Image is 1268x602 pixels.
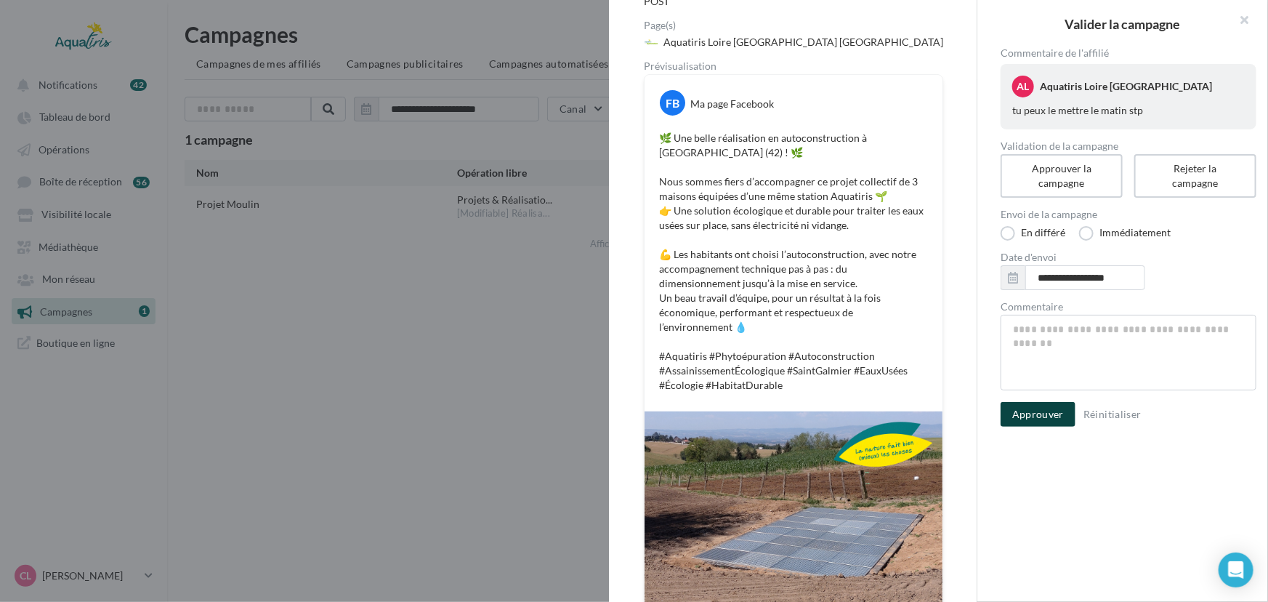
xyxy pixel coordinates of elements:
div: Aquatiris Loire [GEOGRAPHIC_DATA] [GEOGRAPHIC_DATA] [663,35,943,49]
div: Approuver la campagne [1018,161,1105,190]
a: Aquatiris Loire [GEOGRAPHIC_DATA] [GEOGRAPHIC_DATA] [644,33,953,49]
span: AL [1017,79,1030,94]
label: Validation de la campagne [1001,141,1256,151]
label: Envoi de la campagne [1001,209,1256,220]
div: Rejeter la campagne [1152,161,1239,190]
label: Commentaire [1001,302,1256,312]
div: Page(s) [644,20,953,31]
div: FB [660,90,685,116]
img: 359807619_746627444137250_22851600663804658_n.png [644,35,658,49]
button: Approuver [1001,402,1075,427]
label: Immédiatement [1079,226,1171,241]
span: Aquatiris Loire [GEOGRAPHIC_DATA] [1040,80,1212,92]
h2: Valider la campagne [1001,17,1245,31]
span: Commentaire de l'affilié [1001,48,1256,58]
div: tu peux le mettre le matin stp [1012,103,1245,118]
label: En différé [1001,226,1065,241]
div: Open Intercom Messenger [1219,553,1253,587]
p: 🌿 Une belle réalisation en autoconstruction à [GEOGRAPHIC_DATA] (42) ! 🌿 Nous sommes fiers d’acco... [659,131,928,393]
div: Prévisualisation [644,61,942,71]
div: Ma page Facebook [690,97,774,111]
button: Réinitialiser [1078,406,1147,423]
label: Date d'envoi [1001,252,1256,262]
